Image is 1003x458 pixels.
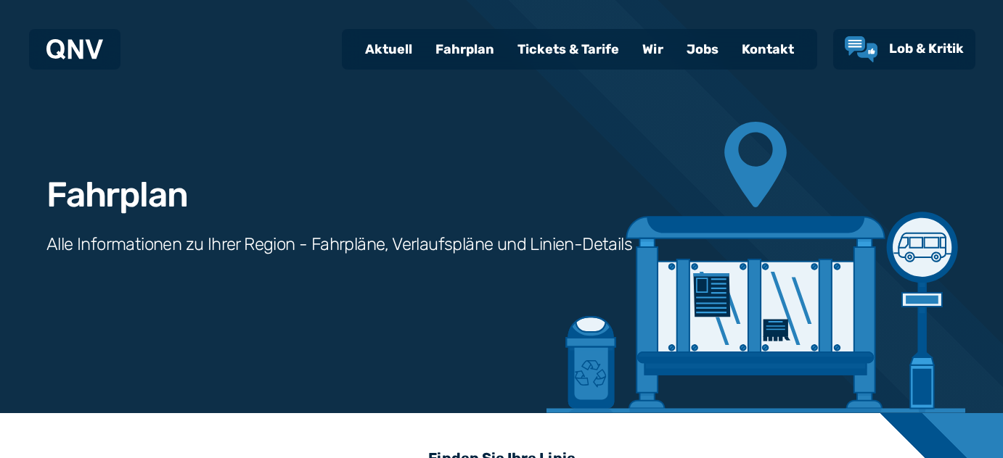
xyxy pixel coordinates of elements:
[675,30,730,68] a: Jobs
[46,233,632,256] h3: Alle Informationen zu Ihrer Region - Fahrpläne, Verlaufspläne und Linien-Details
[631,30,675,68] a: Wir
[46,35,103,64] a: QNV Logo
[730,30,806,68] a: Kontakt
[46,39,103,59] img: QNV Logo
[353,30,424,68] a: Aktuell
[424,30,506,68] a: Fahrplan
[845,36,964,62] a: Lob & Kritik
[46,178,187,212] h1: Fahrplan
[889,41,964,57] span: Lob & Kritik
[506,30,631,68] a: Tickets & Tarife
